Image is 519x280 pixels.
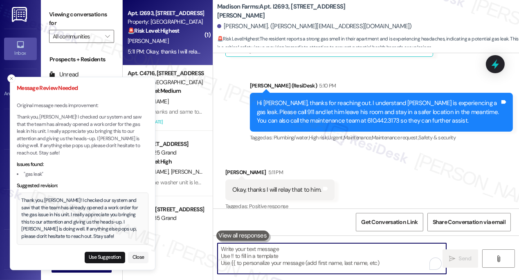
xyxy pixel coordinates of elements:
[317,81,336,90] div: 5:10 PM
[41,55,122,64] div: Prospects + Residents
[7,74,16,83] button: Close toast
[266,168,283,177] div: 5:11 PM
[12,7,29,22] img: ResiDesk Logo
[217,35,519,52] span: : The resident reports a strong gas smell in their apartment and is experiencing headaches, indic...
[171,168,212,175] span: [PERSON_NAME]
[128,252,148,263] button: Close
[128,18,203,26] div: Property: [GEOGRAPHIC_DATA]
[128,9,203,18] div: Apt. I2693, [STREET_ADDRESS][PERSON_NAME]
[274,134,309,141] span: Plumbing/water ,
[449,255,455,262] i: 
[225,200,335,212] div: Tagged as:
[128,108,231,115] div: 5:08 PM: Thanks and same to you. 🌻🌈🦋
[128,69,203,78] div: Apt. C4716, [STREET_ADDRESS][PERSON_NAME]
[128,27,180,34] strong: 🚨 Risk Level: Highest
[128,78,203,87] div: Property: [GEOGRAPHIC_DATA]
[17,182,148,190] div: Suggested revision:
[53,30,101,43] input: All communities
[128,148,203,157] div: Property: 225 Grand
[257,99,500,125] div: Hi [PERSON_NAME], thanks for reaching out. I understand [PERSON_NAME] is experiencing a gas leak....
[249,203,288,210] span: Positive response
[459,254,472,263] span: Send
[309,134,328,141] span: High risk ,
[128,48,228,55] div: 5:11 PM: Okay, thanks I will relay that to him.
[217,22,412,31] div: [PERSON_NAME]. ([PERSON_NAME][EMAIL_ADDRESS][DOMAIN_NAME])
[17,84,148,92] h3: Message Review Needed
[443,249,478,268] button: Send
[250,81,513,93] div: [PERSON_NAME] (ResiDesk)
[17,161,148,168] div: Issues found:
[4,239,37,261] a: Leads
[328,134,343,141] span: Urgent ,
[250,132,513,143] div: Tagged as:
[128,37,169,45] span: [PERSON_NAME]
[344,134,372,141] span: Maintenance ,
[356,213,423,231] button: Get Conversation Link
[232,186,321,194] div: Okay, thanks I will relay that to him.
[128,98,169,105] span: [PERSON_NAME]
[17,171,148,178] li: "gas leak"
[17,102,148,110] p: Original message needs improvement:
[85,252,125,263] button: Use Suggestion
[4,158,37,180] a: Insights •
[49,70,79,79] div: Unread
[128,214,203,222] div: Property: 235 Grand
[217,2,381,20] b: Madison Farms: Apt. I2693, [STREET_ADDRESS][PERSON_NAME]
[372,134,418,141] span: Maintenance request ,
[17,114,148,157] p: Thank you, [PERSON_NAME]! I checked our system and saw that the team has already opened a work or...
[105,33,110,40] i: 
[225,168,335,179] div: [PERSON_NAME]
[4,118,37,140] a: Site Visit •
[128,140,203,148] div: Apt. [STREET_ADDRESS]
[4,38,37,60] a: Inbox
[218,243,446,274] textarea: To enrich screen reader interactions, please activate Accessibility in Grammarly extension settings
[4,198,37,220] a: Buildings
[127,117,204,127] div: Archived on [DATE]
[22,197,144,240] div: Thank you, [PERSON_NAME]! I checked our system and saw that the team has already opened a work or...
[433,218,506,226] span: Share Conversation via email
[217,36,259,42] strong: 🚨 Risk Level: Highest
[495,255,501,262] i: 
[427,213,511,231] button: Share Conversation via email
[361,218,418,226] span: Get Conversation Link
[49,8,114,30] label: Viewing conversations for
[128,205,203,214] div: Apt. 2005, [STREET_ADDRESS]
[418,134,456,141] span: Safety & security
